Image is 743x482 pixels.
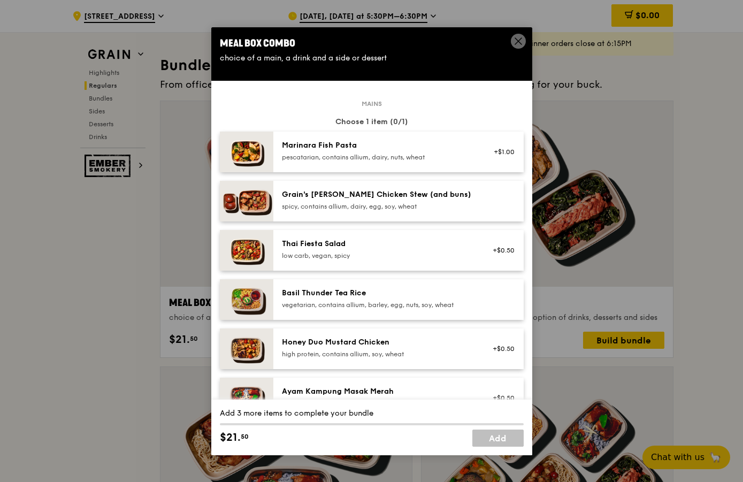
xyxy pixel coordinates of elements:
div: pescatarian, contains allium, dairy, nuts, wheat [282,153,474,162]
div: low carb, vegan, spicy [282,251,474,260]
div: Honey Duo Mustard Chicken [282,337,474,348]
a: Add [472,430,524,447]
div: Marinara Fish Pasta [282,140,474,151]
div: +$1.00 [487,148,515,156]
div: spicy, contains allium, dairy, egg, soy, wheat [282,202,474,211]
span: $21. [220,430,241,446]
img: daily_normal_Ayam_Kampung_Masak_Merah_Horizontal_.jpg [220,378,273,418]
div: Basil Thunder Tea Rice [282,288,474,299]
div: Add 3 more items to complete your bundle [220,408,524,419]
div: +$0.50 [487,246,515,255]
img: daily_normal_Grains-Curry-Chicken-Stew-HORZ.jpg [220,181,273,221]
div: Meal Box Combo [220,36,524,51]
div: high protein, contains allium, soy, wheat [282,350,474,358]
span: Mains [357,100,386,108]
span: 50 [241,432,249,441]
div: +$0.50 [487,345,515,353]
img: daily_normal_HORZ-Basil-Thunder-Tea-Rice.jpg [220,279,273,320]
div: Choose 1 item (0/1) [220,117,524,127]
img: daily_normal_Thai_Fiesta_Salad__Horizontal_.jpg [220,230,273,271]
div: Grain's [PERSON_NAME] Chicken Stew (and buns) [282,189,474,200]
div: high protein, spicy, contains allium, shellfish, soy, wheat [282,399,474,408]
div: +$0.50 [487,394,515,402]
img: daily_normal_Honey_Duo_Mustard_Chicken__Horizontal_.jpg [220,328,273,369]
div: Ayam Kampung Masak Merah [282,386,474,397]
div: choice of a main, a drink and a side or dessert [220,53,524,64]
img: daily_normal_Marinara_Fish_Pasta__Horizontal_.jpg [220,132,273,172]
div: vegetarian, contains allium, barley, egg, nuts, soy, wheat [282,301,474,309]
div: Thai Fiesta Salad [282,239,474,249]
